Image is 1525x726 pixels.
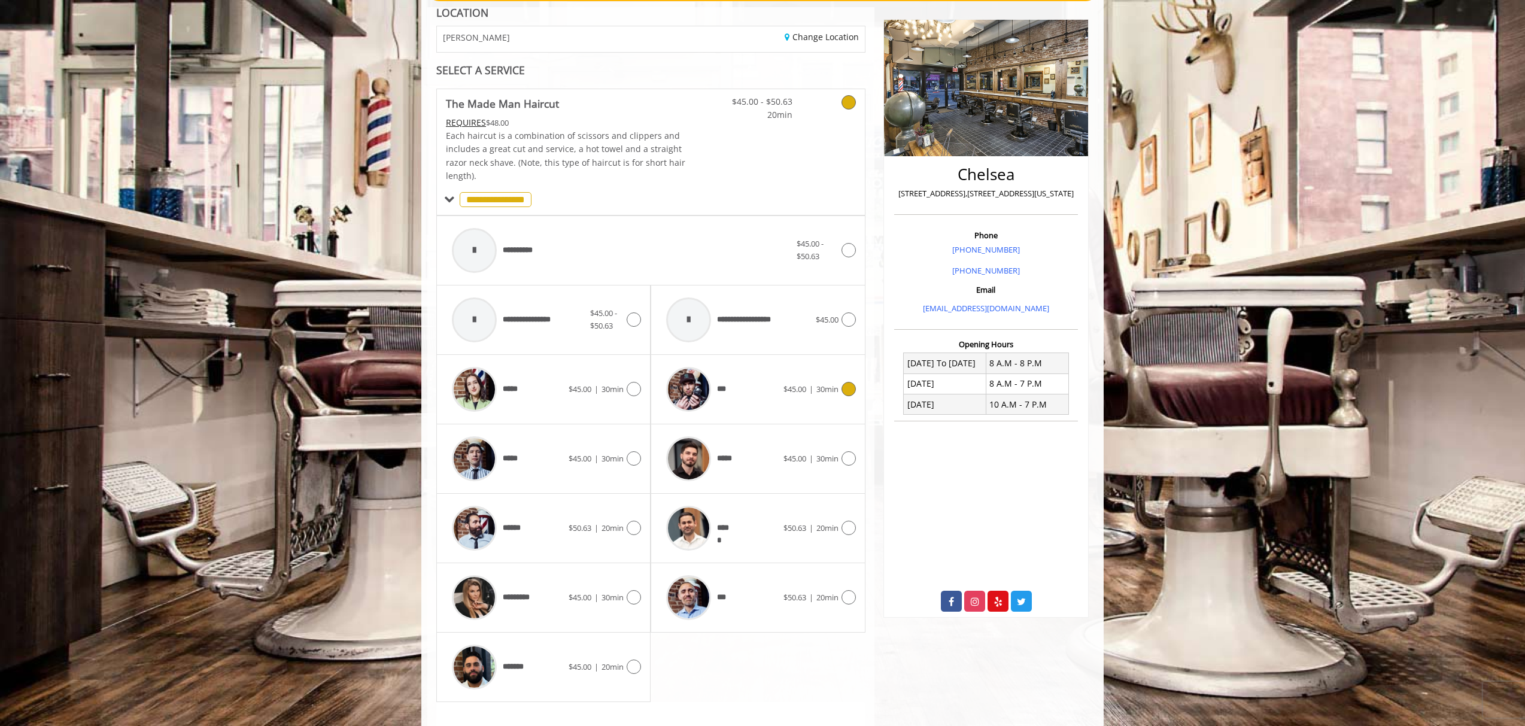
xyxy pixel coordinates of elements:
span: 20min [722,108,792,121]
span: $45.00 [569,453,591,464]
a: Change Location [785,31,859,42]
div: SELECT A SERVICE [436,65,865,76]
span: | [809,523,813,533]
span: $45.00 [783,453,806,464]
td: [DATE] To [DATE] [904,353,986,373]
span: $50.63 [783,592,806,603]
h3: Email [897,285,1075,294]
span: $45.00 [816,314,839,325]
span: $45.00 [783,384,806,394]
h3: Opening Hours [894,340,1078,348]
span: 20min [602,523,624,533]
span: $45.00 - $50.63 [722,95,792,108]
span: Each haircut is a combination of scissors and clippers and includes a great cut and service, a ho... [446,130,685,181]
a: [PHONE_NUMBER] [952,265,1020,276]
b: The Made Man Haircut [446,95,559,112]
span: | [594,453,599,464]
td: 8 A.M - 8 P.M [986,353,1068,373]
span: [PERSON_NAME] [443,33,510,42]
span: 30min [602,592,624,603]
td: 10 A.M - 7 P.M [986,394,1068,415]
a: [PHONE_NUMBER] [952,244,1020,255]
span: 20min [816,592,839,603]
span: 30min [816,384,839,394]
span: $50.63 [569,523,591,533]
td: [DATE] [904,373,986,394]
span: $45.00 [569,661,591,672]
span: | [594,523,599,533]
h3: Phone [897,231,1075,239]
span: $45.00 - $50.63 [797,238,824,262]
span: $45.00 [569,592,591,603]
b: LOCATION [436,5,488,20]
td: [DATE] [904,394,986,415]
span: 30min [602,453,624,464]
span: $45.00 - $50.63 [590,308,617,331]
span: 30min [602,384,624,394]
span: 20min [602,661,624,672]
span: | [809,592,813,603]
span: 20min [816,523,839,533]
a: [EMAIL_ADDRESS][DOMAIN_NAME] [923,303,1049,314]
span: $50.63 [783,523,806,533]
span: | [809,453,813,464]
p: [STREET_ADDRESS],[STREET_ADDRESS][US_STATE] [897,187,1075,200]
div: $48.00 [446,116,686,129]
span: | [809,384,813,394]
span: $45.00 [569,384,591,394]
span: 30min [816,453,839,464]
span: | [594,661,599,672]
td: 8 A.M - 7 P.M [986,373,1068,394]
span: This service needs some Advance to be paid before we block your appointment [446,117,486,128]
span: | [594,384,599,394]
span: | [594,592,599,603]
h2: Chelsea [897,166,1075,183]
